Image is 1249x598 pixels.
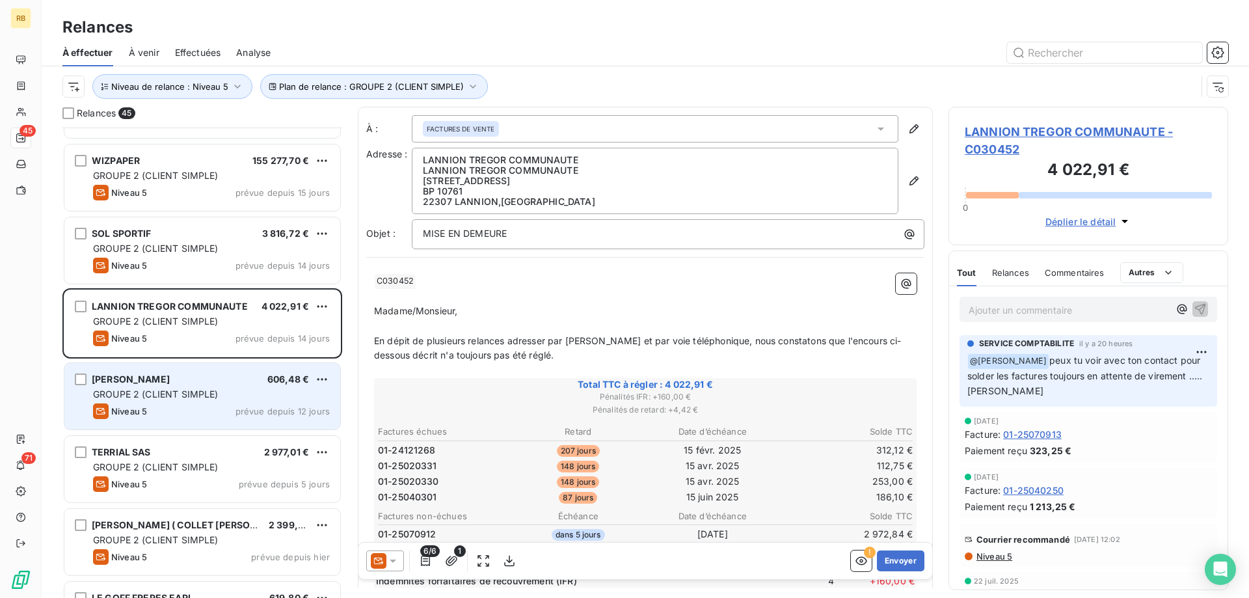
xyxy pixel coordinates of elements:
[377,527,511,541] td: 01-25070912
[21,452,36,464] span: 71
[252,155,309,166] span: 155 277,70 €
[111,406,147,416] span: Niveau 5
[975,551,1012,562] span: Niveau 5
[512,425,645,439] th: Retard
[92,374,170,385] span: [PERSON_NAME]
[968,354,1049,369] span: @ [PERSON_NAME]
[377,510,511,523] th: Factures non-échues
[877,550,924,571] button: Envoyer
[111,552,147,562] span: Niveau 5
[781,474,914,489] td: 253,00 €
[646,527,779,541] td: [DATE]
[366,228,396,239] span: Objet :
[264,446,310,457] span: 2 977,01 €
[646,459,779,473] td: 15 avr. 2025
[62,46,113,59] span: À effectuer
[974,473,999,481] span: [DATE]
[376,575,753,588] p: Indemnités forfaitaires de recouvrement (IFR)
[378,475,439,488] span: 01-25020330
[957,267,976,278] span: Tout
[376,378,915,391] span: Total TTC à régler : 4 022,91 €
[111,81,228,92] span: Niveau de relance : Niveau 5
[974,417,999,425] span: [DATE]
[976,534,1070,545] span: Courrier recommandé
[92,446,151,457] span: TERRIAL SAS
[129,46,159,59] span: À venir
[92,228,152,239] span: SOL SPORTIF
[965,483,1001,497] span: Facture :
[646,510,779,523] th: Date d’échéance
[781,459,914,473] td: 112,75 €
[781,425,914,439] th: Solde TTC
[965,500,1027,513] span: Paiement reçu
[10,569,31,590] img: Logo LeanPay
[1074,536,1120,543] span: [DATE] 12:02
[376,404,915,416] span: Pénalités de retard : + 4,42 €
[92,519,297,530] span: [PERSON_NAME] ( COLLET [PERSON_NAME])
[965,444,1027,457] span: Paiement reçu
[262,301,310,312] span: 4 022,91 €
[423,155,887,165] p: LANNION TREGOR COMMUNAUTE
[111,260,147,271] span: Niveau 5
[1003,428,1062,441] span: 01-25070913
[267,374,309,385] span: 606,48 €
[377,425,511,439] th: Factures échues
[235,260,330,271] span: prévue depuis 14 jours
[423,176,887,186] p: [STREET_ADDRESS]
[118,107,135,119] span: 45
[239,479,330,489] span: prévue depuis 5 jours
[781,510,914,523] th: Solde TTC
[20,125,36,137] span: 45
[1045,267,1105,278] span: Commentaires
[375,274,416,289] span: C030452
[236,46,271,59] span: Analyse
[1041,214,1136,229] button: Déplier le détail
[992,267,1029,278] span: Relances
[1003,483,1064,497] span: 01-25040250
[235,187,330,198] span: prévue depuis 15 jours
[559,492,597,504] span: 87 jours
[378,444,436,457] span: 01-24121268
[235,406,330,416] span: prévue depuis 12 jours
[251,552,330,562] span: prévue depuis hier
[646,490,779,504] td: 15 juin 2025
[262,228,310,239] span: 3 816,72 €
[366,148,407,159] span: Adresse :
[366,122,412,135] label: À :
[454,545,466,557] span: 1
[646,443,779,457] td: 15 févr. 2025
[557,461,599,472] span: 148 jours
[781,490,914,504] td: 186,10 €
[1030,500,1076,513] span: 1 213,25 €
[967,355,1205,396] span: peux tu voir avec ton contact pour solder les factures toujours en attente de virement ..... [PER...
[93,243,219,254] span: GROUPE 2 (CLIENT SIMPLE)
[92,155,140,166] span: WIZPAPER
[93,170,219,181] span: GROUPE 2 (CLIENT SIMPLE)
[965,158,1212,184] h3: 4 022,91 €
[965,123,1212,158] span: LANNION TREGOR COMMUNAUTE - C030452
[979,338,1074,349] span: SERVICE COMPTABILITE
[62,16,133,39] h3: Relances
[111,333,147,344] span: Niveau 5
[92,301,248,312] span: LANNION TREGOR COMMUNAUTE
[378,459,437,472] span: 01-25020331
[269,519,319,530] span: 2 399,88 €
[1120,262,1183,283] button: Autres
[93,461,219,472] span: GROUPE 2 (CLIENT SIMPLE)
[974,577,1019,585] span: 22 juil. 2025
[965,428,1001,441] span: Facture :
[235,333,330,344] span: prévue depuis 14 jours
[781,443,914,457] td: 312,12 €
[374,335,902,361] span: En dépit de plusieurs relances adresser par [PERSON_NAME] et par voie téléphonique, nous constato...
[427,124,495,133] span: FACTURES DE VENTE
[1007,42,1202,63] input: Rechercher
[423,165,887,176] p: LANNION TREGOR COMMUNAUTE
[1030,444,1071,457] span: 323,25 €
[93,534,219,545] span: GROUPE 2 (CLIENT SIMPLE)
[92,74,252,99] button: Niveau de relance : Niveau 5
[423,197,887,207] p: 22307 LANNION , [GEOGRAPHIC_DATA]
[77,107,116,120] span: Relances
[374,305,457,316] span: Madame/Monsieur,
[557,476,599,488] span: 148 jours
[1205,554,1236,585] div: Open Intercom Messenger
